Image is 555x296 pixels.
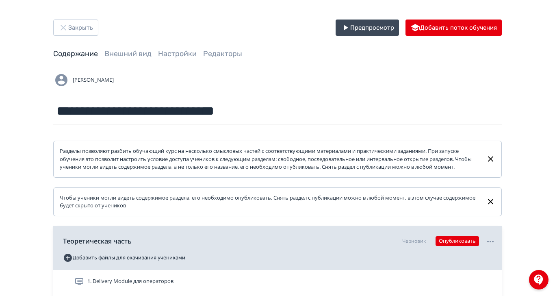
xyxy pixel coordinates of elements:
[60,194,479,210] div: Чтобы ученики могли видеть содержимое раздела, его необходимо опубликовать. Снять раздел с публик...
[158,49,197,58] a: Настройки
[63,236,132,246] span: Теоретическая часть
[53,49,98,58] a: Содержание
[104,49,152,58] a: Внешний вид
[53,20,98,36] button: Закрыть
[436,236,479,246] button: Опубликовать
[203,49,242,58] a: Редакторы
[60,147,479,171] div: Разделы позволяют разбить обучающий курс на несколько смысловых частей с соответствующими материа...
[402,237,426,245] div: Черновик
[53,270,502,293] div: 1. Delivery Module для операторов
[405,20,502,36] button: Добавить поток обучения
[73,76,114,84] span: [PERSON_NAME]
[336,20,399,36] button: Предпросмотр
[63,251,185,264] button: Добавить файлы для скачивания учениками
[87,277,173,285] span: 1. Delivery Module для операторов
